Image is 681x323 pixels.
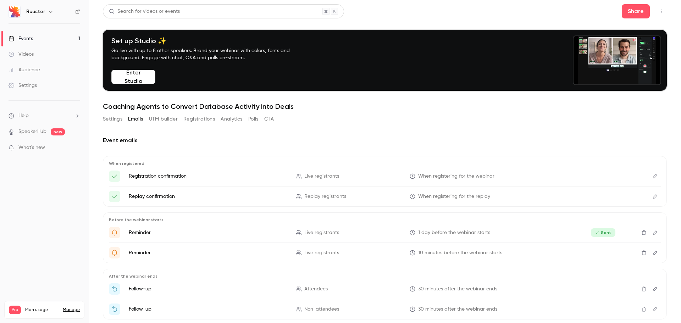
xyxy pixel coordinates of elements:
span: When registering for the replay [418,193,490,200]
button: Analytics [221,113,243,125]
p: Follow-up [129,285,287,293]
span: Plan usage [25,307,59,313]
p: After the webinar ends [109,273,661,279]
li: Watch the replay of {{ event_name }} [109,303,661,315]
p: When registered [109,161,661,166]
iframe: Noticeable Trigger [72,145,80,151]
img: Ruuster [9,6,20,17]
li: {{ event_name }} is about to go live [109,247,661,258]
p: Reminder [129,229,287,236]
div: Settings [9,82,37,89]
span: Sent [591,228,615,237]
button: UTM builder [149,113,178,125]
a: Manage [63,307,80,313]
div: Events [9,35,33,42]
li: Here's your access link to {{ event_name }}! [109,171,661,182]
li: help-dropdown-opener [9,112,80,119]
p: Registration confirmation [129,173,287,180]
span: Live registrants [304,249,339,257]
span: When registering for the webinar [418,173,494,180]
span: Pro [9,306,21,314]
li: Thanks for attending {{ event_name }} [109,283,661,295]
span: 30 minutes after the webinar ends [418,285,497,293]
button: Enter Studio [111,70,155,84]
button: Delete [638,247,649,258]
span: Attendees [304,285,328,293]
button: Edit [649,247,661,258]
span: new [51,128,65,135]
p: Reminder [129,249,287,256]
h1: Coaching Agents to Convert Database Activity into Deals [103,102,667,111]
span: Replay registrants [304,193,346,200]
p: Before the webinar starts [109,217,661,223]
button: Registrations [183,113,215,125]
h4: Set up Studio ✨ [111,37,306,45]
span: 1 day before the webinar starts [418,229,490,236]
h6: Ruuster [26,8,45,15]
span: Live registrants [304,229,339,236]
p: Follow-up [129,306,287,313]
span: Help [18,112,29,119]
div: Audience [9,66,40,73]
p: Replay confirmation [129,193,287,200]
span: 10 minutes before the webinar starts [418,249,502,257]
button: CTA [264,113,274,125]
a: SpeakerHub [18,128,46,135]
button: Edit [649,303,661,315]
button: Delete [638,283,649,295]
button: Emails [128,113,143,125]
button: Share [622,4,650,18]
button: Settings [103,113,122,125]
div: Search for videos or events [109,8,180,15]
span: 30 minutes after the webinar ends [418,306,497,313]
li: Here's your access link to {{ event_name }}! [109,191,661,202]
span: Live registrants [304,173,339,180]
div: Videos [9,51,34,58]
span: What's new [18,144,45,151]
span: Non-attendees [304,306,339,313]
h2: Event emails [103,136,667,145]
p: Go live with up to 8 other speakers. Brand your webinar with colors, fonts and background. Engage... [111,47,306,61]
button: Delete [638,227,649,238]
button: Edit [649,191,661,202]
button: Edit [649,227,661,238]
button: Edit [649,283,661,295]
li: Get Ready for '{{ event_name }}' tomorrow! [109,227,661,238]
button: Edit [649,171,661,182]
button: Polls [248,113,259,125]
button: Delete [638,303,649,315]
